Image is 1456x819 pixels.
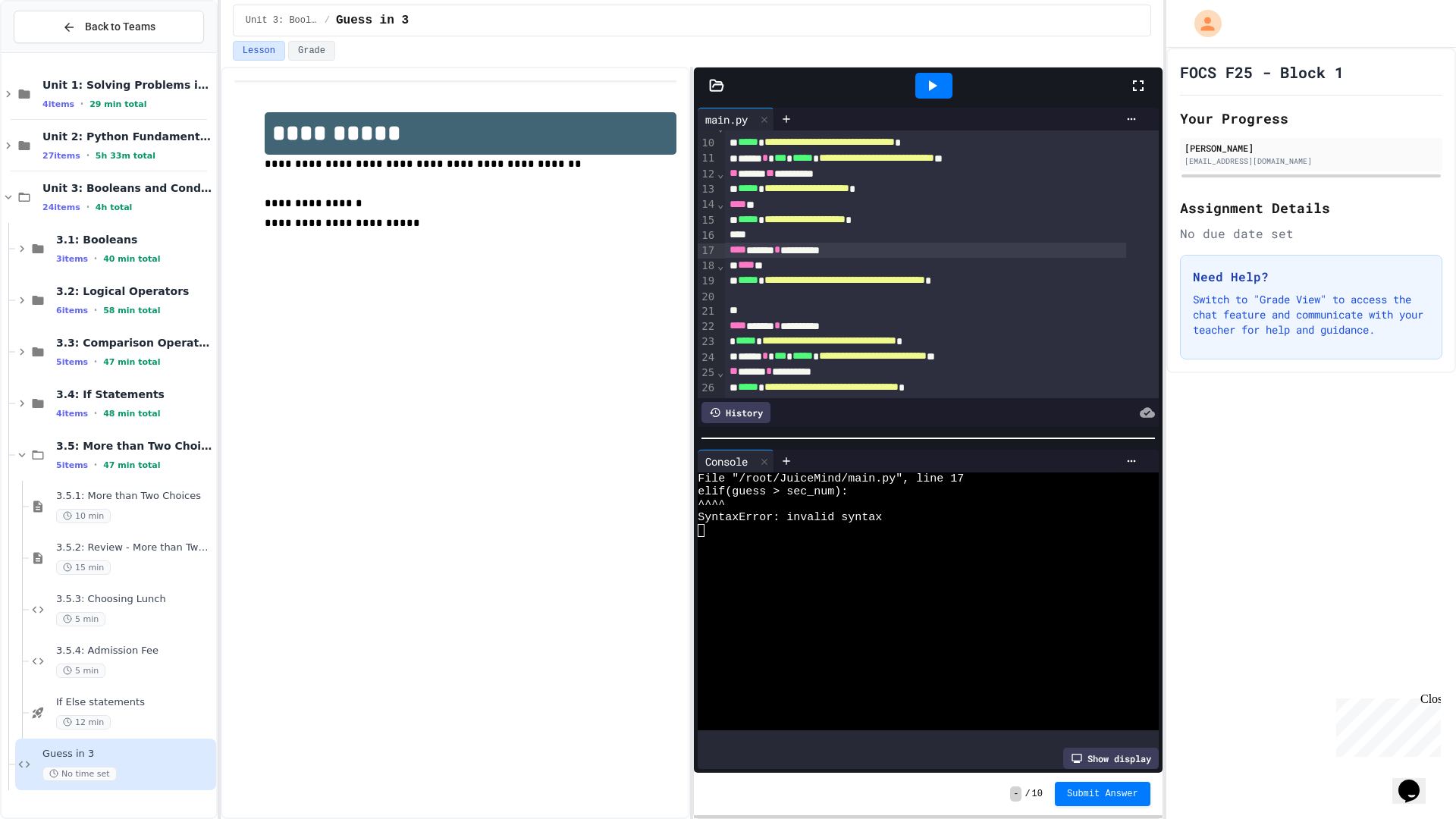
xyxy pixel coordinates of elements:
[717,366,724,378] span: Fold line
[698,151,717,166] div: 11
[56,284,213,298] span: 3.2: Logical Operators
[336,11,409,30] span: Guess in 3
[103,357,160,367] span: 47 min total
[1193,268,1429,286] h3: Need Help?
[86,149,89,162] span: •
[6,6,105,96] div: Chat with us now!Close
[698,304,717,319] div: 21
[698,111,755,127] div: main.py
[1025,788,1030,800] span: /
[56,233,213,246] span: 3.1: Booleans
[56,357,88,367] span: 5 items
[1055,782,1150,806] button: Submit Answer
[698,136,717,151] div: 10
[698,381,717,396] div: 26
[103,306,160,315] span: 58 min total
[717,168,724,180] span: Fold line
[288,41,335,61] button: Grade
[1185,155,1438,167] div: [EMAIL_ADDRESS][DOMAIN_NAME]
[103,254,160,264] span: 40 min total
[89,99,146,109] span: 29 min total
[86,201,89,213] span: •
[1180,61,1344,83] h1: FOCS F25 - Block 1
[1180,108,1442,129] h2: Your Progress
[56,306,88,315] span: 6 items
[94,253,97,265] span: •
[1185,141,1438,155] div: [PERSON_NAME]
[96,202,133,212] span: 4h total
[56,593,213,606] span: 3.5.3: Choosing Lunch
[94,459,97,471] span: •
[1180,197,1442,218] h2: Assignment Details
[1180,224,1442,243] div: No due date set
[103,460,160,470] span: 47 min total
[698,450,774,472] div: Console
[56,254,88,264] span: 3 items
[698,334,717,350] div: 23
[56,439,213,453] span: 3.5: More than Two Choices
[1392,758,1441,804] iframe: chat widget
[698,182,717,197] div: 13
[1067,788,1138,800] span: Submit Answer
[698,213,717,228] div: 15
[42,99,74,109] span: 4 items
[85,19,155,35] span: Back to Teams
[717,198,724,210] span: Fold line
[698,397,717,412] div: 27
[42,767,117,781] span: No time set
[698,228,717,243] div: 16
[325,14,330,27] span: /
[698,290,717,305] div: 20
[56,715,111,730] span: 12 min
[698,167,717,182] div: 12
[94,304,97,316] span: •
[56,409,88,419] span: 4 items
[56,490,213,503] span: 3.5.1: More than Two Choices
[42,181,213,195] span: Unit 3: Booleans and Conditionals
[698,498,725,511] span: ^^^^
[1063,748,1159,769] div: Show display
[698,350,717,366] div: 24
[42,130,213,143] span: Unit 2: Python Fundamentals
[246,14,318,27] span: Unit 3: Booleans and Conditionals
[56,696,213,709] span: If Else statements
[56,664,105,678] span: 5 min
[56,612,105,626] span: 5 min
[56,460,88,470] span: 5 items
[42,78,213,92] span: Unit 1: Solving Problems in Computer Science
[233,41,285,61] button: Lesson
[56,336,213,350] span: 3.3: Comparison Operators
[717,121,724,133] span: Fold line
[1178,6,1225,41] div: My Account
[42,151,80,161] span: 27 items
[56,388,213,401] span: 3.4: If Statements
[1330,692,1441,757] iframe: chat widget
[701,402,770,423] div: History
[698,511,882,524] span: SyntaxError: invalid syntax
[698,472,964,485] span: File "/root/JuiceMind/main.py", line 17
[56,645,213,657] span: 3.5.4: Admission Fee
[698,319,717,334] div: 22
[698,453,755,469] div: Console
[698,274,717,289] div: 19
[42,748,213,761] span: Guess in 3
[94,356,97,368] span: •
[698,197,717,212] div: 14
[698,485,848,498] span: elif(guess > sec_num):
[1010,786,1021,802] span: -
[1032,788,1043,800] span: 10
[14,11,204,43] button: Back to Teams
[1193,292,1429,337] p: Switch to "Grade View" to access the chat feature and communicate with your teacher for help and ...
[698,259,717,274] div: 18
[94,407,97,419] span: •
[56,509,111,523] span: 10 min
[717,259,724,271] span: Fold line
[56,560,111,575] span: 15 min
[698,366,717,381] div: 25
[56,541,213,554] span: 3.5.2: Review - More than Two Choices
[698,243,717,259] div: 17
[80,98,83,110] span: •
[96,151,155,161] span: 5h 33m total
[698,108,774,130] div: main.py
[42,202,80,212] span: 24 items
